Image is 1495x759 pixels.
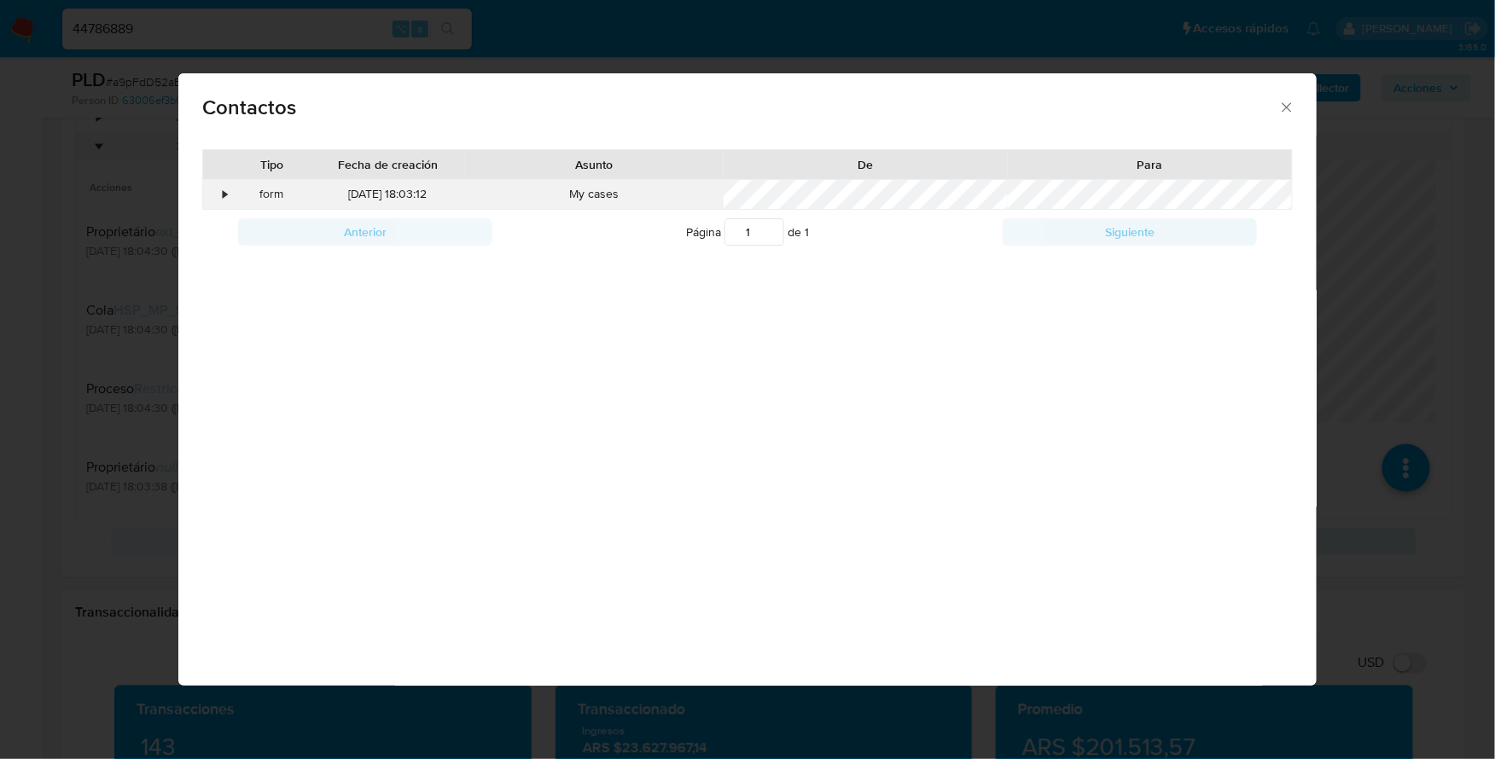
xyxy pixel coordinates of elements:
div: Tipo [245,156,299,173]
div: form [233,180,311,209]
div: My cases [465,180,724,209]
div: [DATE] 18:03:12 [311,180,466,209]
button: Anterior [238,218,493,246]
div: • [224,186,228,203]
div: De [736,156,996,173]
div: Asunto [477,156,712,173]
span: Contactos [202,97,1278,118]
button: close [1278,99,1294,114]
span: 1 [805,223,809,240]
div: Para [1020,156,1280,173]
span: Página de [686,218,809,246]
div: Fecha de creación [323,156,454,173]
button: Siguiente [1003,218,1258,246]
